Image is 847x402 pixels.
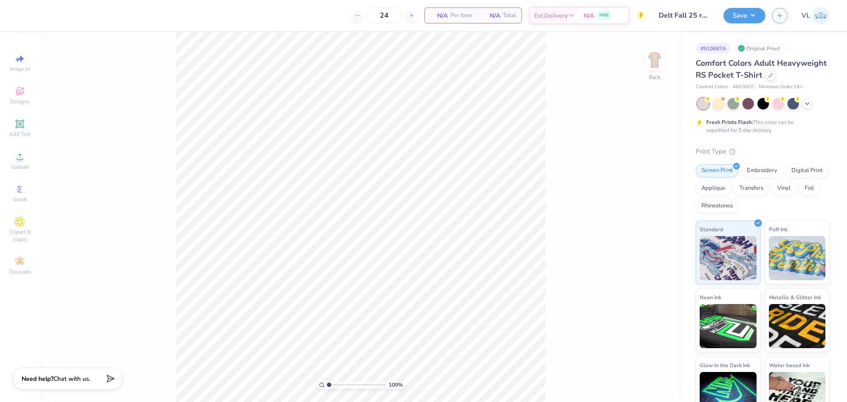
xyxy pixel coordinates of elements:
input: Untitled Design [652,7,717,24]
span: Image AI [10,65,30,72]
span: Minimum Order: 24 + [759,83,803,91]
strong: Fresh Prints Flash: [706,119,753,126]
span: Clipart & logos [4,229,35,243]
span: Add Text [9,131,30,138]
div: # 510687A [696,43,731,54]
span: N/A [483,11,500,20]
img: Vincent Lloyd Laurel [812,7,829,24]
div: Applique [696,182,731,195]
div: Original Proof [735,43,785,54]
span: Neon Ink [700,293,721,302]
img: Puff Ink [769,236,826,280]
strong: Need help? [22,375,53,383]
span: Upload [11,163,29,170]
span: Comfort Colors Adult Heavyweight RS Pocket T-Shirt [696,58,827,80]
img: Neon Ink [700,304,757,348]
div: This color can be expedited for 5 day delivery. [706,118,815,134]
div: Back [649,73,660,81]
span: 100 % [389,381,403,389]
img: Metallic & Glitter Ink [769,304,826,348]
span: N/A [430,11,448,20]
div: Vinyl [772,182,796,195]
span: N/A [584,11,594,20]
span: Total [503,11,516,20]
input: – – [367,8,401,23]
span: Est. Delivery [534,11,568,20]
div: Transfers [734,182,769,195]
span: Glow in the Dark Ink [700,361,750,370]
span: Decorate [9,268,30,275]
span: Standard [700,225,723,234]
div: Foil [799,182,820,195]
span: Puff Ink [769,225,787,234]
img: Standard [700,236,757,280]
span: Chat with us. [53,375,90,383]
span: # 6030CC [733,83,754,91]
span: Metallic & Glitter Ink [769,293,821,302]
button: Save [723,8,765,23]
span: Per Item [450,11,472,20]
span: FREE [600,12,609,19]
span: Water based Ink [769,361,810,370]
div: Digital Print [786,164,828,177]
div: Embroidery [741,164,783,177]
span: Greek [13,196,27,203]
span: VL [802,11,810,21]
div: Rhinestones [696,199,738,213]
div: Screen Print [696,164,738,177]
span: Designs [10,98,30,105]
a: VL [802,7,829,24]
span: Comfort Colors [696,83,728,91]
div: Print Type [696,147,829,157]
img: Back [646,51,663,69]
